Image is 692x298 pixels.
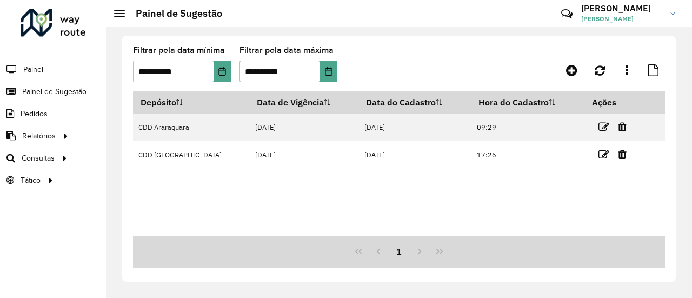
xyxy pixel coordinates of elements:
button: 1 [389,241,409,262]
button: Choose Date [214,61,231,82]
td: 09:29 [471,114,584,141]
a: Editar [598,120,609,134]
td: CDD Araraquara [133,114,250,141]
h3: [PERSON_NAME] [581,3,662,14]
span: Pedidos [21,108,48,120]
span: Painel de Sugestão [22,86,86,97]
a: Excluir [618,147,627,162]
label: Filtrar pela data máxima [239,44,334,57]
span: Painel [23,64,43,75]
th: Data de Vigência [250,91,359,114]
span: Consultas [22,153,55,164]
span: Relatórios [22,130,56,142]
td: 17:26 [471,141,584,169]
th: Hora do Cadastro [471,91,584,114]
td: [DATE] [359,114,471,141]
td: CDD [GEOGRAPHIC_DATA] [133,141,250,169]
th: Ações [584,91,649,114]
button: Choose Date [320,61,337,82]
td: [DATE] [359,141,471,169]
th: Data do Cadastro [359,91,471,114]
span: [PERSON_NAME] [581,14,662,24]
a: Excluir [618,120,627,134]
a: Editar [598,147,609,162]
label: Filtrar pela data mínima [133,44,225,57]
a: Contato Rápido [555,2,578,25]
span: Tático [21,175,41,186]
h2: Painel de Sugestão [125,8,222,19]
td: [DATE] [250,141,359,169]
td: [DATE] [250,114,359,141]
th: Depósito [133,91,250,114]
